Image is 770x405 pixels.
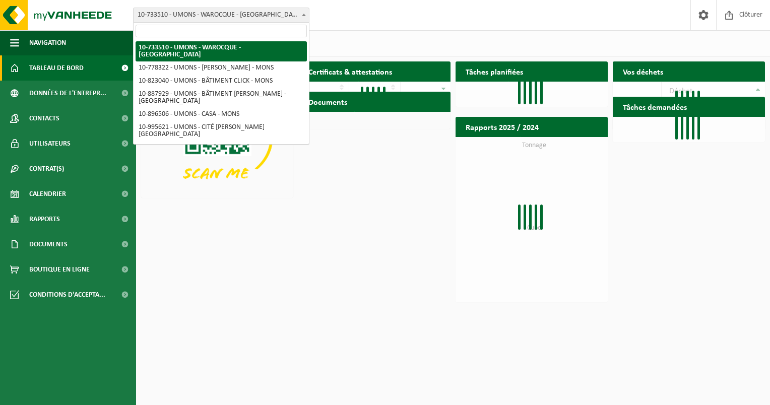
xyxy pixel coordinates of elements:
[136,61,307,75] li: 10-778322 - UMONS - [PERSON_NAME] - MONS
[136,108,307,121] li: 10-896506 - UMONS - CASA - MONS
[133,8,309,23] span: 10-733510 - UMONS - WAROCQUE - MONS
[29,106,59,131] span: Contacts
[29,181,66,207] span: Calendrier
[136,141,307,154] li: 10-985629 - UMONS - [GEOGRAPHIC_DATA]
[29,81,106,106] span: Données de l'entrepr...
[136,88,307,108] li: 10-887929 - UMONS - BÂTIMENT [PERSON_NAME] - [GEOGRAPHIC_DATA]
[134,8,309,22] span: 10-733510 - UMONS - WAROCQUE - MONS
[29,257,90,282] span: Boutique en ligne
[456,61,533,81] h2: Tâches planifiées
[29,232,68,257] span: Documents
[29,156,64,181] span: Contrat(s)
[29,282,105,307] span: Conditions d'accepta...
[456,117,549,137] h2: Rapports 2025 / 2024
[613,61,673,81] h2: Vos déchets
[136,121,307,141] li: 10-995621 - UMONS - CITÉ [PERSON_NAME][GEOGRAPHIC_DATA]
[298,92,357,111] h2: Documents
[136,41,307,61] li: 10-733510 - UMONS - WAROCQUE - [GEOGRAPHIC_DATA]
[520,137,607,157] a: Consulter les rapports
[29,207,60,232] span: Rapports
[136,75,307,88] li: 10-823040 - UMONS - BÂTIMENT CLICK - MONS
[29,131,71,156] span: Utilisateurs
[298,61,402,81] h2: Certificats & attestations
[613,97,697,116] h2: Tâches demandées
[29,30,66,55] span: Navigation
[29,55,84,81] span: Tableau de bord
